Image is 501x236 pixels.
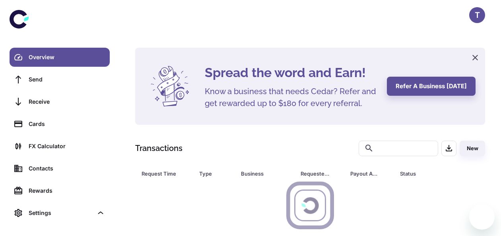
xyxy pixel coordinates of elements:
div: FX Calculator [29,142,105,151]
span: Payout Amount [350,168,390,179]
button: Refer a business [DATE] [387,77,476,96]
h1: Transactions [135,142,183,154]
span: Request Time [142,168,190,179]
div: Rewards [29,186,105,195]
div: Send [29,75,105,84]
div: Request Time [142,168,179,179]
a: Cards [10,114,110,133]
button: New [460,141,485,156]
div: Settings [29,209,93,217]
a: Overview [10,48,110,67]
span: Requested Amount [301,168,341,179]
a: Contacts [10,159,110,178]
a: Receive [10,92,110,111]
div: Overview [29,53,105,62]
div: Status [400,168,450,179]
a: FX Calculator [10,137,110,156]
div: Payout Amount [350,168,380,179]
div: Requested Amount [301,168,330,179]
div: Type [199,168,221,179]
a: Send [10,70,110,89]
div: Cards [29,120,105,128]
div: Settings [10,203,110,222]
span: Status [400,168,460,179]
button: T [469,7,485,23]
a: Rewards [10,181,110,200]
div: Contacts [29,164,105,173]
span: Type [199,168,231,179]
h5: Know a business that needs Cedar? Refer and get rewarded up to $180 for every referral. [205,85,377,109]
div: Receive [29,97,105,106]
h4: Spread the word and Earn! [205,63,377,82]
iframe: Button to launch messaging window [469,204,495,230]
